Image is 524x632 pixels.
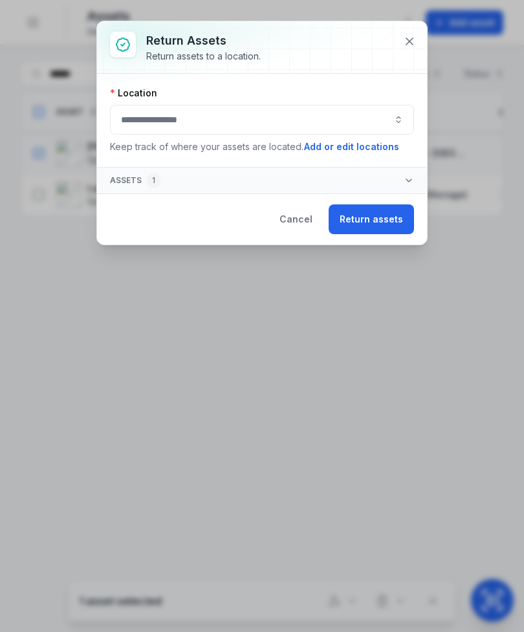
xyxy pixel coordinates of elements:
button: Assets1 [97,168,427,193]
button: Return assets [329,204,414,234]
button: Add or edit locations [303,140,400,154]
div: Return assets to a location. [146,50,261,63]
div: 1 [147,173,160,188]
button: Cancel [268,204,323,234]
h3: Return assets [146,32,261,50]
span: Assets [110,173,160,188]
label: Location [110,87,157,100]
p: Keep track of where your assets are located. [110,140,414,154]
